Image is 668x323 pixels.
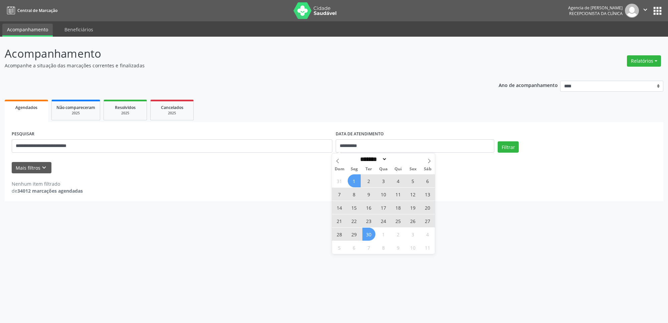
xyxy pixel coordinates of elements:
[499,81,558,89] p: Ano de acompanhamento
[568,5,623,11] div: Agencia de [PERSON_NAME]
[625,4,639,18] img: img
[406,174,420,187] span: Setembro 5, 2025
[639,4,652,18] button: 
[421,174,434,187] span: Setembro 6, 2025
[333,241,346,254] span: Outubro 5, 2025
[377,174,390,187] span: Setembro 3, 2025
[17,188,83,194] strong: 34012 marcações agendadas
[377,214,390,227] span: Setembro 24, 2025
[362,174,375,187] span: Setembro 2, 2025
[392,228,405,241] span: Outubro 2, 2025
[362,241,375,254] span: Outubro 7, 2025
[627,55,661,67] button: Relatórios
[333,174,346,187] span: Agosto 31, 2025
[348,241,361,254] span: Outubro 6, 2025
[406,214,420,227] span: Setembro 26, 2025
[377,188,390,201] span: Setembro 10, 2025
[60,24,98,35] a: Beneficiários
[348,174,361,187] span: Setembro 1, 2025
[392,241,405,254] span: Outubro 9, 2025
[348,228,361,241] span: Setembro 29, 2025
[2,24,53,37] a: Acompanhamento
[391,167,405,171] span: Qui
[5,45,466,62] p: Acompanhamento
[362,201,375,214] span: Setembro 16, 2025
[362,188,375,201] span: Setembro 9, 2025
[392,214,405,227] span: Setembro 25, 2025
[406,241,420,254] span: Outubro 10, 2025
[406,201,420,214] span: Setembro 19, 2025
[652,5,663,17] button: apps
[17,8,57,13] span: Central de Marcação
[109,111,142,116] div: 2025
[333,214,346,227] span: Setembro 21, 2025
[387,156,409,163] input: Year
[333,201,346,214] span: Setembro 14, 2025
[406,228,420,241] span: Outubro 3, 2025
[362,214,375,227] span: Setembro 23, 2025
[56,105,95,110] span: Não compareceram
[348,201,361,214] span: Setembro 15, 2025
[336,129,384,139] label: DATA DE ATENDIMENTO
[5,62,466,69] p: Acompanhe a situação das marcações correntes e finalizadas
[392,174,405,187] span: Setembro 4, 2025
[642,6,649,13] i: 
[362,228,375,241] span: Setembro 30, 2025
[12,162,51,174] button: Mais filtroskeyboard_arrow_down
[348,214,361,227] span: Setembro 22, 2025
[155,111,189,116] div: 2025
[348,188,361,201] span: Setembro 8, 2025
[377,228,390,241] span: Outubro 1, 2025
[421,188,434,201] span: Setembro 13, 2025
[421,228,434,241] span: Outubro 4, 2025
[358,156,387,163] select: Month
[392,188,405,201] span: Setembro 11, 2025
[40,164,48,171] i: keyboard_arrow_down
[115,105,136,110] span: Resolvidos
[498,141,519,153] button: Filtrar
[161,105,183,110] span: Cancelados
[332,167,347,171] span: Dom
[347,167,361,171] span: Seg
[56,111,95,116] div: 2025
[377,201,390,214] span: Setembro 17, 2025
[392,201,405,214] span: Setembro 18, 2025
[15,105,37,110] span: Agendados
[421,214,434,227] span: Setembro 27, 2025
[361,167,376,171] span: Ter
[377,241,390,254] span: Outubro 8, 2025
[376,167,391,171] span: Qua
[569,11,623,16] span: Recepcionista da clínica
[12,129,34,139] label: PESQUISAR
[420,167,435,171] span: Sáb
[333,228,346,241] span: Setembro 28, 2025
[421,201,434,214] span: Setembro 20, 2025
[333,188,346,201] span: Setembro 7, 2025
[12,180,83,187] div: Nenhum item filtrado
[405,167,420,171] span: Sex
[5,5,57,16] a: Central de Marcação
[406,188,420,201] span: Setembro 12, 2025
[421,241,434,254] span: Outubro 11, 2025
[12,187,83,194] div: de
